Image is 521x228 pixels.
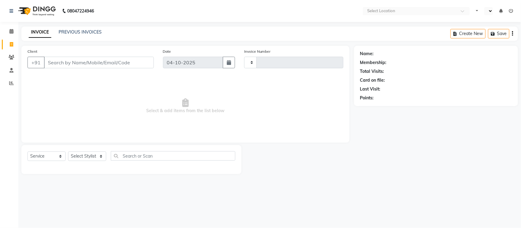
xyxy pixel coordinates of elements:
[360,68,384,75] div: Total Visits:
[27,57,45,68] button: +91
[67,2,94,20] b: 08047224946
[488,29,509,38] button: Save
[360,59,387,66] div: Membership:
[44,57,154,68] input: Search by Name/Mobile/Email/Code
[450,29,486,38] button: Create New
[27,76,343,137] span: Select & add items from the list below
[16,2,57,20] img: logo
[111,151,235,161] input: Search or Scan
[59,29,102,35] a: PREVIOUS INVOICES
[360,95,374,101] div: Points:
[367,8,395,14] div: Select Location
[163,49,171,54] label: Date
[27,49,37,54] label: Client
[360,51,374,57] div: Name:
[360,77,385,84] div: Card on file:
[244,49,271,54] label: Invoice Number
[360,86,381,92] div: Last Visit:
[29,27,51,38] a: INVOICE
